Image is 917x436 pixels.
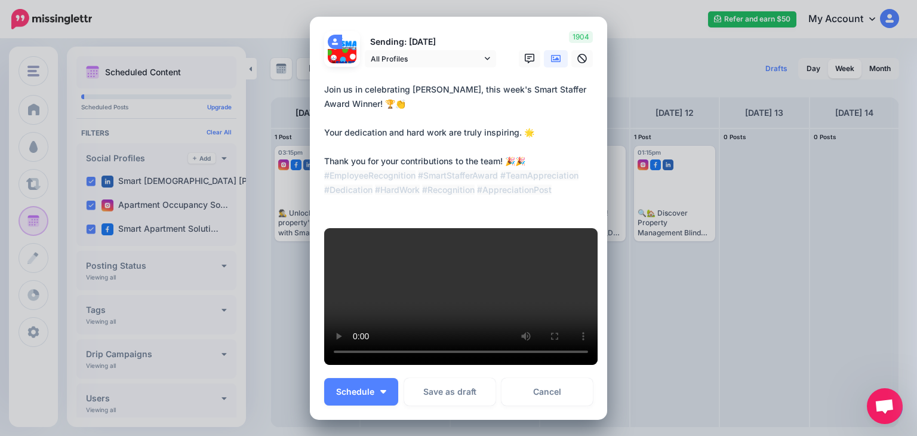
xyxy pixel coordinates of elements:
img: 273388243_356788743117728_5079064472810488750_n-bsa130694.png [342,35,356,49]
img: user_default_image.png [328,35,342,49]
span: 1904 [569,31,593,43]
a: Cancel [501,378,593,406]
span: All Profiles [371,53,482,65]
span: Schedule [336,388,374,396]
p: Sending: [DATE] [365,35,496,49]
button: Save as draft [404,378,496,406]
div: Join us in celebrating [PERSON_NAME], this week's Smart Staffer Award Winner! 🏆👏 Your dedication ... [324,82,599,197]
img: 162108471_929565637859961_2209139901119392515_n-bsa130695.jpg [328,49,356,78]
a: All Profiles [365,50,496,67]
img: arrow-down-white.png [380,390,386,394]
button: Schedule [324,378,398,406]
